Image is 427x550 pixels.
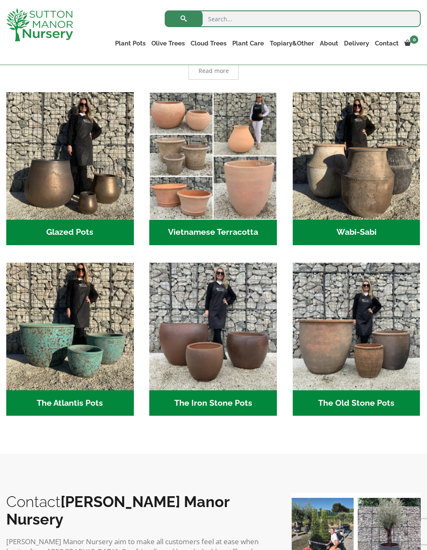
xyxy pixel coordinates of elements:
[293,390,420,416] h2: The Old Stone Pots
[293,263,420,416] a: Visit product category The Old Stone Pots
[149,390,277,416] h2: The Iron Stone Pots
[6,493,229,528] b: [PERSON_NAME] Manor Nursery
[188,38,229,49] a: Cloud Trees
[6,92,134,245] a: Visit product category Glazed Pots
[317,38,341,49] a: About
[198,68,229,74] span: Read more
[6,390,134,416] h2: The Atlantis Pots
[6,263,134,416] a: Visit product category The Atlantis Pots
[165,10,421,27] input: Search...
[149,92,277,220] img: Vietnamese Terracotta
[112,38,148,49] a: Plant Pots
[372,38,402,49] a: Contact
[149,92,277,245] a: Visit product category Vietnamese Terracotta
[6,220,134,246] h2: Glazed Pots
[293,92,420,245] a: Visit product category Wabi-Sabi
[267,38,317,49] a: Topiary&Other
[293,263,420,390] img: The Old Stone Pots
[410,35,418,44] span: 0
[148,38,188,49] a: Olive Trees
[149,220,277,246] h2: Vietnamese Terracotta
[341,38,372,49] a: Delivery
[402,38,421,49] a: 0
[6,92,134,220] img: Glazed Pots
[149,263,277,390] img: The Iron Stone Pots
[293,92,420,220] img: Wabi-Sabi
[149,263,277,416] a: Visit product category The Iron Stone Pots
[6,493,274,528] h2: Contact
[6,263,134,390] img: The Atlantis Pots
[229,38,267,49] a: Plant Care
[293,220,420,246] h2: Wabi-Sabi
[6,8,73,41] img: logo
